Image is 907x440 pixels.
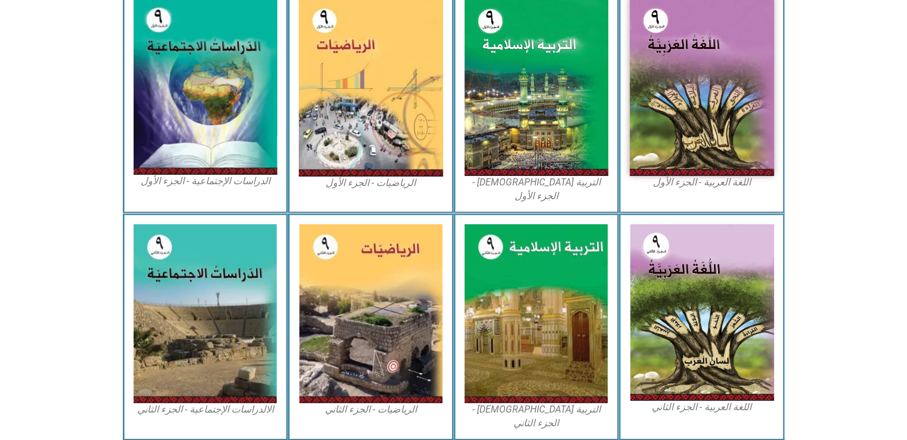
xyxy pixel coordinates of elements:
[630,401,774,414] figcaption: اللغة العربية - الجزء الثاني
[299,176,443,190] figcaption: الرياضيات - الجزء الأول​
[465,403,609,430] figcaption: التربية [DEMOGRAPHIC_DATA] - الجزء الثاني
[299,403,443,416] figcaption: الرياضيات - الجزء الثاني
[465,176,609,203] figcaption: التربية [DEMOGRAPHIC_DATA] - الجزء الأول
[134,175,278,188] figcaption: الدراسات الإجتماعية - الجزء الأول​
[630,176,774,189] figcaption: اللغة العربية - الجزء الأول​
[134,403,278,416] figcaption: الالدراسات الإجتماعية - الجزء الثاني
